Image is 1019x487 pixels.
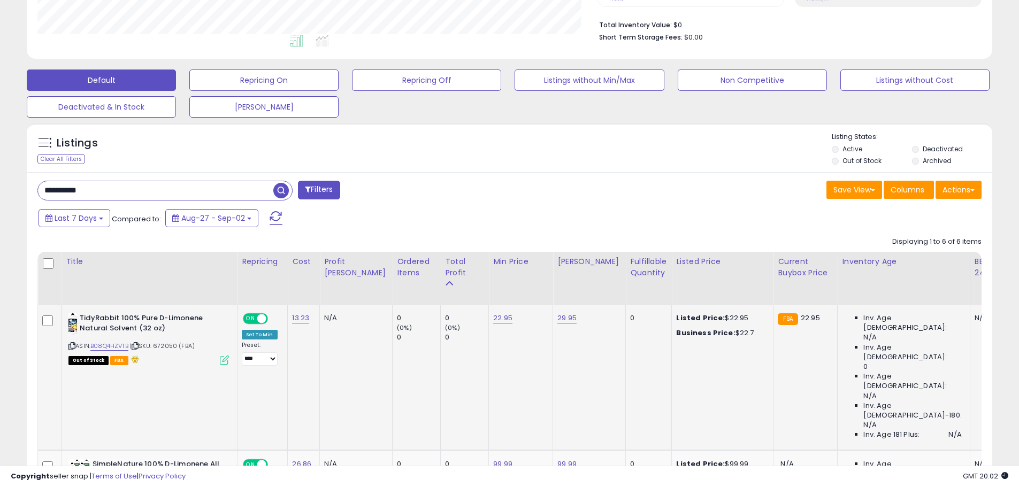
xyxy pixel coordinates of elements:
span: N/A [863,333,876,342]
div: ASIN: [68,313,229,364]
div: Current Buybox Price [778,256,833,279]
button: Repricing On [189,69,339,91]
span: 22.95 [801,313,820,323]
label: Archived [923,156,952,165]
strong: Copyright [11,471,50,481]
div: Min Price [493,256,548,267]
span: OFF [266,314,284,323]
span: $0.00 [684,32,703,42]
label: Out of Stock [842,156,882,165]
button: [PERSON_NAME] [189,96,339,118]
span: 0 [863,362,868,372]
i: hazardous material [128,355,140,363]
button: Columns [884,181,934,199]
div: Repricing [242,256,283,267]
small: (0%) [445,323,460,332]
button: Listings without Cost [840,69,990,91]
div: Clear All Filters [37,154,85,164]
small: (0%) [397,323,412,332]
button: Deactivated & In Stock [27,96,176,118]
div: Set To Min [242,330,278,339]
h5: Listings [57,136,98,151]
button: Last 7 Days [39,209,110,227]
b: Total Inventory Value: [599,20,672,29]
a: 29.95 [557,313,577,323]
div: Listed Price [676,256,769,267]
a: Terms of Use [91,471,137,481]
span: Inv. Age [DEMOGRAPHIC_DATA]: [863,343,961,362]
div: Cost [292,256,315,267]
div: Displaying 1 to 6 of 6 items [892,237,982,247]
span: 2025-09-10 20:02 GMT [963,471,1008,481]
b: Business Price: [676,328,735,338]
button: Filters [298,181,340,199]
div: 0 [397,333,440,342]
span: Inv. Age [DEMOGRAPHIC_DATA]-180: [863,401,961,420]
span: ON [244,314,257,323]
div: N/A [324,313,384,323]
div: Preset: [242,342,279,366]
span: Aug-27 - Sep-02 [181,213,245,223]
span: N/A [948,430,961,439]
button: Listings without Min/Max [515,69,664,91]
b: TidyRabbit 100% Pure D-Limonene Natural Solvent (32 oz) [80,313,210,336]
small: FBA [778,313,798,325]
span: N/A [863,391,876,401]
div: Total Profit [445,256,484,279]
b: Short Term Storage Fees: [599,33,683,42]
span: Inv. Age [DEMOGRAPHIC_DATA]: [863,313,961,333]
button: Repricing Off [352,69,501,91]
div: Ordered Items [397,256,436,279]
div: N/A [975,313,1010,323]
div: Title [66,256,233,267]
span: Inv. Age [DEMOGRAPHIC_DATA]: [863,372,961,391]
span: FBA [110,356,128,365]
div: Fulfillable Quantity [630,256,667,279]
a: B08Q4HZVTB [90,342,128,351]
a: 13.23 [292,313,309,323]
div: seller snap | | [11,471,186,482]
div: 0 [445,313,488,323]
span: All listings that are currently out of stock and unavailable for purchase on Amazon [68,356,109,365]
label: Active [842,144,862,153]
a: Privacy Policy [139,471,186,481]
button: Non Competitive [678,69,827,91]
div: 0 [397,313,440,323]
div: $22.95 [676,313,765,323]
span: Compared to: [112,214,161,224]
button: Default [27,69,176,91]
img: 41u-I6Zd3lL._SL40_.jpg [68,313,77,335]
div: Inventory Age [842,256,965,267]
span: Last 7 Days [55,213,97,223]
div: 0 [445,333,488,342]
button: Actions [936,181,982,199]
div: 0 [630,313,663,323]
span: Columns [891,184,924,195]
b: Listed Price: [676,313,725,323]
div: $22.7 [676,328,765,338]
div: BB Share 24h. [975,256,1014,279]
label: Deactivated [923,144,963,153]
button: Aug-27 - Sep-02 [165,209,258,227]
div: Profit [PERSON_NAME] [324,256,388,279]
span: | SKU: 672050 (FBA) [130,342,195,350]
p: Listing States: [832,132,992,142]
span: Inv. Age 181 Plus: [863,430,920,439]
div: [PERSON_NAME] [557,256,621,267]
span: N/A [863,420,876,430]
li: $0 [599,18,974,30]
button: Save View [826,181,882,199]
a: 22.95 [493,313,512,323]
